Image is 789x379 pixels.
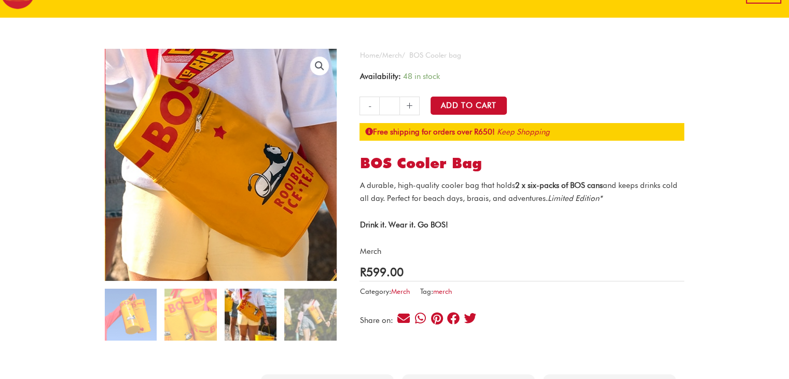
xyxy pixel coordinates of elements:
a: Keep Shopping [496,127,549,137]
a: Home [359,51,379,59]
img: bos cooler bag [105,289,157,341]
div: Share on facebook [447,312,461,326]
strong: 2 x six-packs of BOS cans [515,181,602,190]
strong: Free shipping for orders over R650! [365,127,494,137]
div: Share on pinterest [430,312,444,326]
a: View full-screen image gallery [310,57,329,75]
strong: Drink it. Wear it. Go BOS! [359,220,448,229]
span: R [359,265,366,279]
button: Add to Cart [431,97,507,115]
a: Merch [391,287,410,295]
span: 48 in stock [403,72,439,81]
bdi: 599.00 [359,265,403,279]
img: bos cooler bag [164,289,216,341]
a: Merch [382,51,402,59]
img: bos cooler bag [284,289,336,341]
a: merch [433,287,452,295]
em: Limited Edition* [547,194,602,203]
a: - [359,97,379,115]
p: Merch [359,245,684,258]
div: Share on email [397,312,411,326]
span: Category: [359,285,410,298]
span: Availability: [359,72,400,81]
h1: BOS Cooler bag [359,155,684,172]
span: A durable, high-quality cooler bag that holds and keeps drinks cold all day. Perfect for beach da... [359,181,677,203]
input: Product quantity [379,97,399,115]
span: Tag: [420,285,452,298]
div: Share on: [359,317,396,324]
div: Share on twitter [463,312,477,326]
nav: Breadcrumb [359,49,684,62]
div: Share on whatsapp [413,312,427,326]
img: bos cooler bag [225,289,276,341]
a: + [400,97,420,115]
